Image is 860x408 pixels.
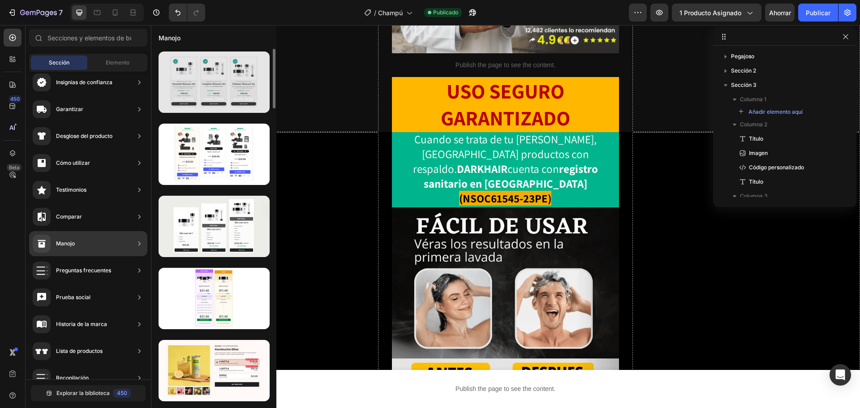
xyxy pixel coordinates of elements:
[740,121,767,128] font: Columna 2
[262,107,447,165] span: Cuando se trata de tu [PERSON_NAME], [GEOGRAPHIC_DATA] productos con respaldo. cuenta con
[273,136,447,166] strong: registro sanitario en [GEOGRAPHIC_DATA]
[56,321,107,327] font: Historia de la marca
[4,4,67,21] button: 7
[749,135,763,142] font: Título
[49,59,69,66] font: Sección
[306,136,357,151] strong: DARKHAIR
[740,96,766,103] font: Columna 1
[242,108,468,181] p: ⁠⁠⁠⁠⁠⁠⁠
[56,133,112,139] font: Desglose del producto
[56,213,82,220] font: Comparar
[679,9,741,17] font: 1 producto asignado
[769,9,791,17] font: Ahorrar
[56,348,103,354] font: Lista de productos
[308,166,400,180] strong: (NSOC61545-23PE)
[56,79,112,86] font: Insignias de confianza
[151,25,860,408] iframe: Área de diseño
[56,106,83,112] font: Garantizar
[31,385,146,401] button: Explorar la biblioteca450
[740,193,768,199] font: Columna 3
[241,52,469,107] h2: USO SEGURO GARANTIZADO
[106,59,129,66] font: Elemento
[56,374,89,381] font: Recopilación
[56,390,110,396] font: Explorar la biblioteca
[806,9,830,17] font: Publicar
[29,29,147,47] input: Secciones y elementos de búsqueda
[59,8,63,17] font: 7
[56,186,86,193] font: Testimonios
[56,240,75,247] font: Manojo
[731,67,756,74] font: Sección 2
[735,107,807,117] button: Añadir elemento aquí
[749,178,763,185] font: Título
[241,107,469,182] h2: Rich Text Editor. Editing area: main
[241,35,469,45] p: Publish the page to see the content.
[56,294,90,301] font: Prueba social
[749,164,804,171] font: Código personalizado
[10,96,20,102] font: 450
[56,267,111,274] font: Preguntas frecuentes
[374,9,376,17] font: /
[749,150,768,156] font: Imagen
[433,9,458,16] font: Publicado
[731,53,754,60] font: Pegajoso
[9,164,19,171] font: Beta
[731,82,757,88] font: Sección 3
[56,159,90,166] font: Cómo utilizar
[169,4,205,21] div: Deshacer/Rehacer
[748,108,803,115] font: Añadir elemento aquí
[798,4,838,21] button: Publicar
[672,4,761,21] button: 1 producto asignado
[117,390,127,396] font: 450
[765,4,795,21] button: Ahorrar
[830,364,851,386] div: Abrir Intercom Messenger
[378,9,403,17] font: Champú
